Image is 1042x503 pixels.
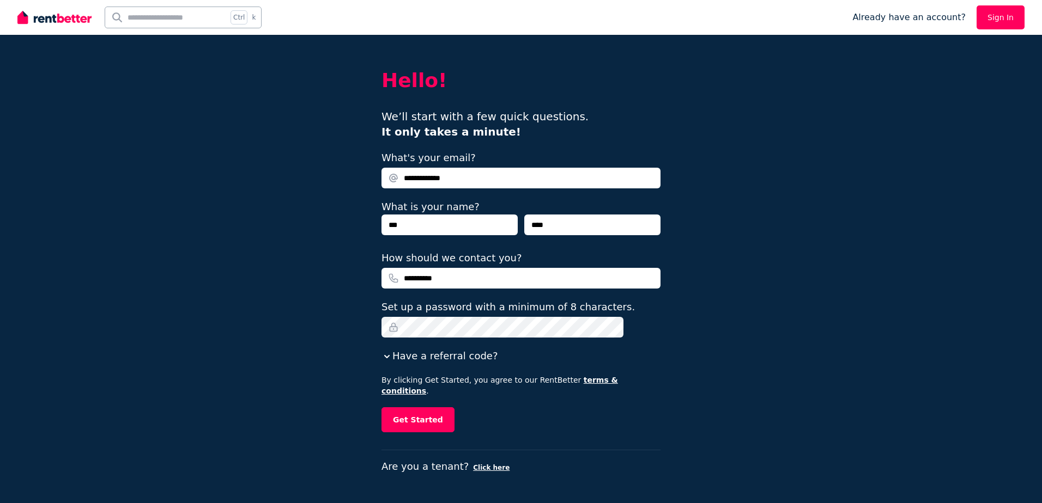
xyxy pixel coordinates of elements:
h2: Hello! [381,70,661,91]
a: Sign In [977,5,1025,29]
p: By clicking Get Started, you agree to our RentBetter . [381,375,661,396]
p: Are you a tenant? [381,459,661,474]
span: Ctrl [231,10,247,24]
img: RentBetter [17,9,92,26]
span: Already have an account? [852,11,966,24]
label: What is your name? [381,201,480,212]
button: Have a referral code? [381,348,498,364]
b: It only takes a minute! [381,125,521,138]
button: Get Started [381,407,455,432]
label: What's your email? [381,150,476,165]
label: Set up a password with a minimum of 8 characters. [381,299,635,315]
span: We’ll start with a few quick questions. [381,110,589,138]
button: Click here [473,463,510,472]
label: How should we contact you? [381,250,522,266]
span: k [252,13,256,22]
